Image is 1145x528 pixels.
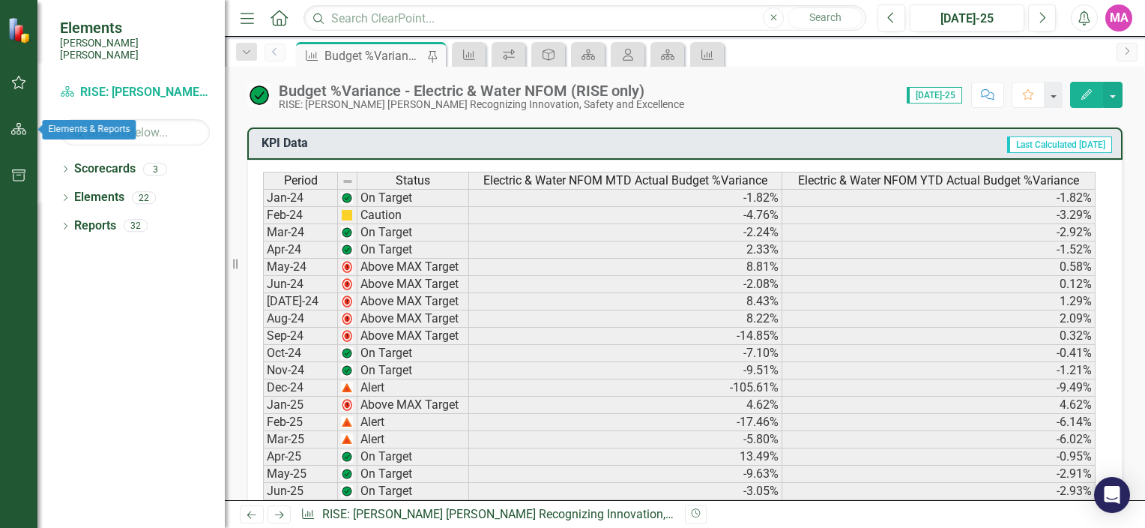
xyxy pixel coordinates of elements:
td: -3.29% [782,207,1096,224]
input: Search ClearPoint... [303,5,866,31]
div: » » [300,506,674,523]
div: Open Intercom Messenger [1094,477,1130,513]
td: -9.63% [469,466,782,483]
div: RISE: [PERSON_NAME] [PERSON_NAME] Recognizing Innovation, Safety and Excellence [279,99,684,110]
button: MA [1105,4,1132,31]
td: Feb-24 [263,207,338,224]
td: Sep-24 [263,328,338,345]
img: 2Q== [341,261,353,273]
td: -3.05% [469,483,782,500]
img: ClearPoint Strategy [7,16,34,43]
a: Elements [74,189,124,206]
img: Z [341,364,353,376]
td: On Target [357,241,469,259]
td: -1.21% [782,362,1096,379]
td: Mar-24 [263,224,338,241]
div: [DATE]-25 [915,10,1019,28]
td: Dec-24 [263,379,338,397]
td: -1.52% [782,241,1096,259]
td: -2.93% [782,483,1096,500]
td: Apr-25 [263,448,338,466]
td: Jan-24 [263,189,338,207]
td: On Target [357,483,469,500]
td: On Target [357,362,469,379]
small: [PERSON_NAME] [PERSON_NAME] [60,37,210,61]
img: Z [341,485,353,497]
td: Feb-25 [263,414,338,431]
img: 2Q== [341,433,353,445]
td: -2.08% [469,276,782,293]
span: Electric & Water NFOM MTD Actual Budget %Variance [483,174,767,187]
img: Z [341,192,353,204]
td: 4.62% [782,397,1096,414]
a: RISE: [PERSON_NAME] [PERSON_NAME] Recognizing Innovation, Safety and Excellence [60,84,210,101]
div: Elements & Reports [43,120,136,139]
td: -2.24% [469,224,782,241]
td: -105.61% [469,379,782,397]
img: 2Q== [341,399,353,411]
td: -1.82% [469,189,782,207]
td: [DATE]-24 [263,293,338,310]
img: 2Q== [341,416,353,428]
td: -14.85% [469,328,782,345]
img: cBAA0RP0Y6D5n+AAAAAElFTkSuQmCC [341,209,353,221]
td: Above MAX Target [357,397,469,414]
td: -1.82% [782,189,1096,207]
td: Jun-25 [263,483,338,500]
img: Z [341,347,353,359]
div: Budget %Variance - Electric & Water NFOM (RISE only) [279,82,684,99]
td: Caution [357,207,469,224]
td: 2.09% [782,310,1096,328]
div: 32 [124,220,148,232]
span: Period [284,174,318,187]
td: -7.10% [469,345,782,362]
td: -4.76% [469,207,782,224]
td: Above MAX Target [357,310,469,328]
img: Z [341,468,353,480]
td: May-25 [263,466,338,483]
td: -6.02% [782,431,1096,448]
a: RISE: [PERSON_NAME] [PERSON_NAME] Recognizing Innovation, Safety and Excellence [322,507,785,521]
img: 2Q== [341,295,353,307]
td: On Target [357,466,469,483]
img: Z [341,244,353,256]
td: 8.22% [469,310,782,328]
span: Electric & Water NFOM YTD Actual Budget %Variance [798,174,1079,187]
td: 8.81% [469,259,782,276]
div: Budget %Variance - Electric & Water NFOM (RISE only) [324,46,423,65]
td: -9.51% [469,362,782,379]
img: Z [341,226,353,238]
div: 22 [132,191,156,204]
img: 8DAGhfEEPCf229AAAAAElFTkSuQmCC [342,175,354,187]
td: 0.12% [782,276,1096,293]
td: -17.46% [469,414,782,431]
td: -2.92% [782,224,1096,241]
td: 1.29% [782,293,1096,310]
td: Alert [357,379,469,397]
td: -0.95% [782,448,1096,466]
img: 2Q== [341,278,353,290]
td: 13.49% [469,448,782,466]
td: On Target [357,448,469,466]
td: Above MAX Target [357,328,469,345]
td: Alert [357,431,469,448]
td: May-24 [263,259,338,276]
td: -2.91% [782,466,1096,483]
td: -9.49% [782,379,1096,397]
td: Jan-25 [263,397,338,414]
td: Jun-24 [263,276,338,293]
td: 8.43% [469,293,782,310]
td: Above MAX Target [357,259,469,276]
td: On Target [357,345,469,362]
span: Search [809,11,842,23]
button: [DATE]-25 [910,4,1024,31]
img: 2Q== [341,313,353,325]
td: 2.33% [469,241,782,259]
td: Alert [357,414,469,431]
span: Last Calculated [DATE] [1007,136,1112,153]
img: 2Q== [341,382,353,394]
td: On Target [357,189,469,207]
a: Scorecards [74,160,136,178]
td: Oct-24 [263,345,338,362]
